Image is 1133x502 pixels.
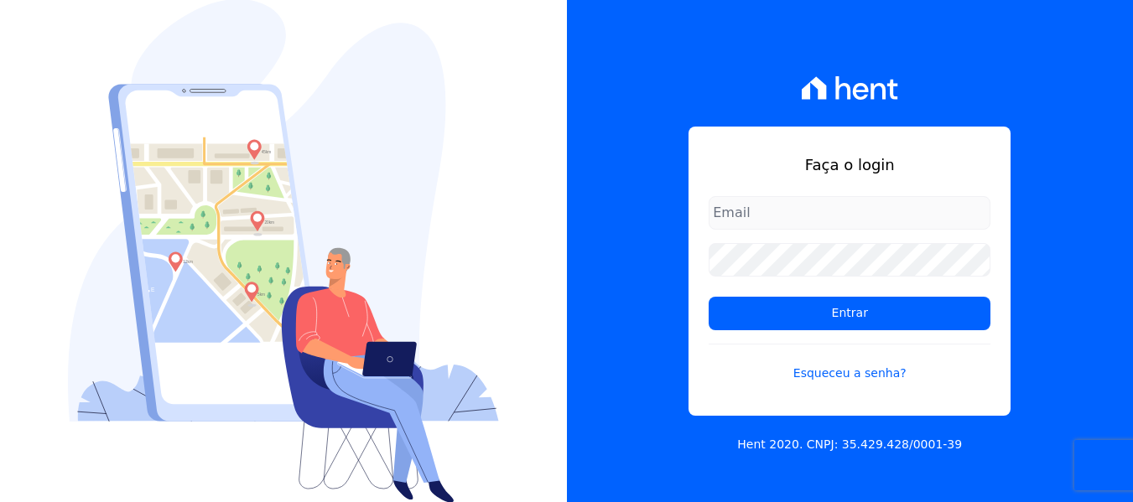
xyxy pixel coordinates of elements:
input: Email [709,196,990,230]
p: Hent 2020. CNPJ: 35.429.428/0001-39 [737,436,962,453]
h1: Faça o login [709,153,990,176]
a: Esqueceu a senha? [709,344,990,382]
input: Entrar [709,297,990,330]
